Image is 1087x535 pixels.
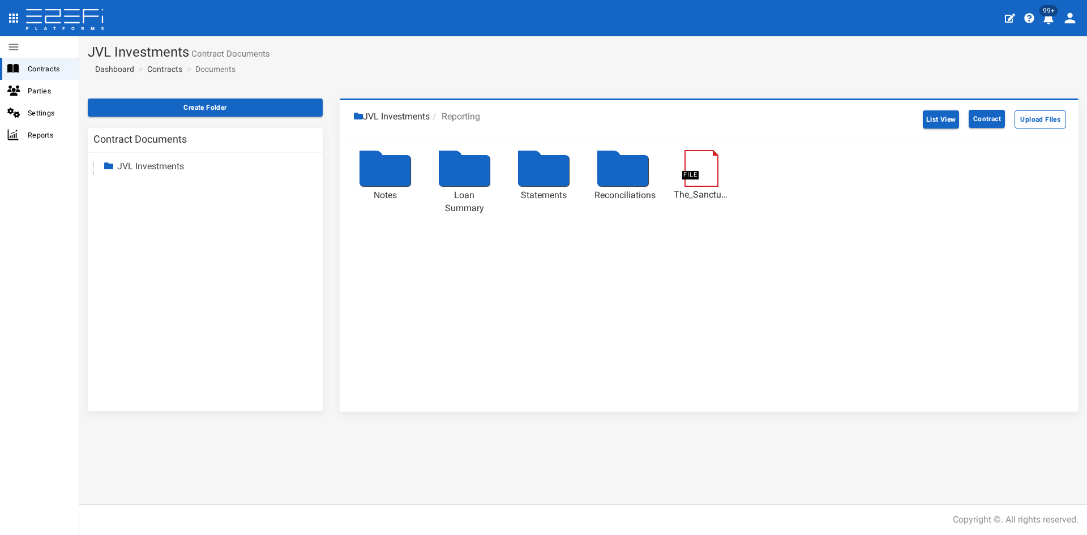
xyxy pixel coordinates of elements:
a: Contracts [147,63,182,75]
button: Contract [969,110,1005,128]
span: Reports [28,129,70,142]
a: The_Sanctuary_-_Stock_Report.xlsx [674,189,730,202]
h1: JVL Investments [88,45,1079,59]
li: Documents [184,63,236,75]
a: Contract [961,106,1012,132]
h3: Contract Documents [93,134,187,144]
a: JVL Investments [117,161,184,172]
button: Upload Files [1015,110,1066,129]
button: List View [923,110,960,129]
span: Settings [28,106,70,119]
small: Contract Documents [189,50,270,58]
span: Dashboard [91,65,134,74]
li: Reporting [430,110,480,123]
span: Parties [28,84,70,97]
button: Create Folder [88,99,323,117]
a: Dashboard [91,63,134,75]
div: Notes [357,189,413,202]
li: JVL Investments [354,110,430,123]
div: Copyright ©. All rights reserved. [953,513,1079,527]
div: Statements [515,189,572,202]
div: Loan Summary [436,189,493,215]
div: Reconciliations [594,189,651,202]
span: Contracts [28,62,70,75]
